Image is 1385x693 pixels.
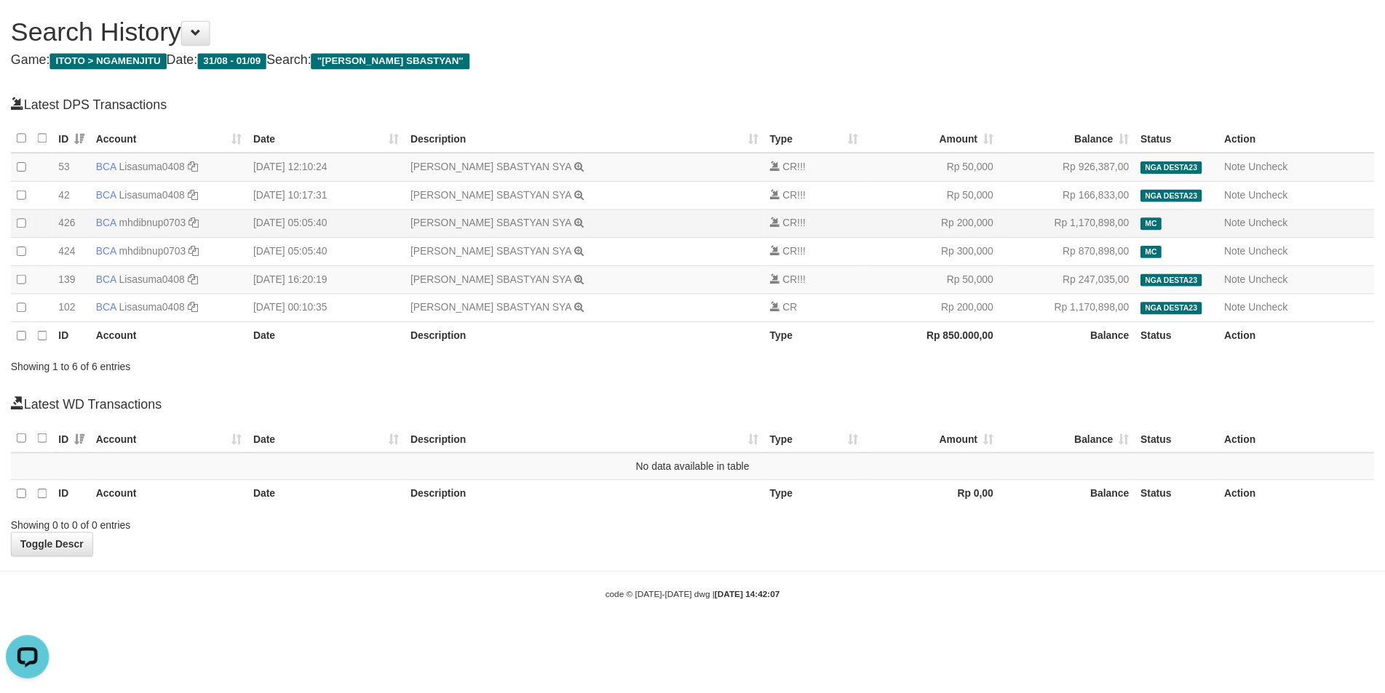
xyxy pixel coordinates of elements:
[871,151,1008,180] td: Rp 50,000
[871,481,1008,509] th: Rp 0,00
[120,188,186,199] a: Lisasuma0408
[190,216,200,228] a: Copy mhdibnup0703 to clipboard
[1008,425,1145,454] th: Balance: activate to sort column ascending
[91,481,250,509] th: Account
[1151,273,1213,286] span: NGA DESTA23
[91,123,250,151] th: Account: activate to sort column ascending
[871,265,1008,294] td: Rp 50,000
[120,301,186,313] a: Lisasuma0408
[1008,209,1145,237] td: Rp 1,170,898,00
[790,216,804,228] span: CR
[771,481,871,509] th: Type
[53,151,91,180] td: 53
[97,244,117,256] span: BCA
[1259,301,1298,313] a: Uncheck
[790,159,804,171] span: CR
[1235,301,1257,313] a: Note
[1235,273,1257,284] a: Note
[189,159,199,171] a: Copy Lisasuma0408 to clipboard
[53,481,91,509] th: ID
[53,322,91,350] th: ID
[1008,322,1145,350] th: Balance
[408,425,771,454] th: Description: activate to sort column ascending
[871,425,1008,454] th: Amount: activate to sort column ascending
[771,322,871,350] th: Type
[1151,217,1172,229] span: Manually Checked by: ardmaster
[790,188,804,199] span: CR
[871,209,1008,237] td: Rp 200,000
[53,180,91,209] td: 42
[190,244,200,256] a: Copy mhdibnup0703 to clipboard
[1259,273,1298,284] a: Uncheck
[314,51,473,67] span: "[PERSON_NAME] SBASTYAN"
[97,159,117,171] span: BCA
[871,237,1008,265] td: Rp 300,000
[871,180,1008,209] td: Rp 50,000
[408,481,771,509] th: Description
[871,294,1008,322] td: Rp 200,000
[120,159,186,171] a: Lisasuma0408
[1151,302,1213,314] span: NGA DESTA23
[120,216,188,228] a: mhdibnup0703
[408,322,771,350] th: Description
[1008,265,1145,294] td: Rp 247,035,00
[1235,188,1257,199] a: Note
[91,425,250,454] th: Account: activate to sort column ascending
[6,6,49,49] button: Open LiveChat chat widget
[1151,160,1213,172] span: NGA DESTA23
[790,244,804,256] span: CR
[199,51,269,67] span: 31/08 - 01/09
[1145,481,1229,509] th: Status
[1259,188,1298,199] a: Uncheck
[1008,294,1145,322] td: Rp 1,170,898,00
[1259,216,1298,228] a: Uncheck
[1145,322,1229,350] th: Status
[53,294,91,322] td: 102
[53,237,91,265] td: 424
[91,322,250,350] th: Account
[771,151,871,180] td: !!!
[11,513,571,534] div: Showing 0 to 0 of 0 entries
[771,123,871,151] th: Type: activate to sort column ascending
[11,354,571,374] div: Showing 1 to 6 of 6 entries
[250,322,408,350] th: Date
[97,273,117,284] span: BCA
[1145,425,1229,454] th: Status
[1008,180,1145,209] td: Rp 166,833,00
[50,51,168,67] span: ITOTO > NGAMENJITU
[414,188,576,199] a: [PERSON_NAME] SBASTYAN SYA
[11,534,94,558] a: Toggle Descr
[771,209,871,237] td: !!!
[250,265,408,294] td: [DATE] 16:20:19
[1259,244,1298,256] a: Uncheck
[53,425,91,454] th: ID: activate to sort column ascending
[414,216,576,228] a: [PERSON_NAME] SBASTYAN SYA
[790,273,804,284] span: CR
[53,123,91,151] th: ID: activate to sort column ascending
[771,237,871,265] td: !!!
[1235,216,1257,228] a: Note
[771,180,871,209] td: !!!
[97,188,117,199] span: BCA
[1008,151,1145,180] td: Rp 926,387,00
[1151,245,1172,257] span: Manually Checked by: ardmaster
[250,425,408,454] th: Date: activate to sort column ascending
[1008,123,1145,151] th: Balance: activate to sort column ascending
[771,265,871,294] td: !!!
[871,322,1008,350] th: Rp 850.000,00
[1259,159,1298,171] a: Uncheck
[189,301,199,313] a: Copy Lisasuma0408 to clipboard
[1008,481,1145,509] th: Balance
[250,481,408,509] th: Date
[1235,244,1257,256] a: Note
[414,273,576,284] a: [PERSON_NAME] SBASTYAN SYA
[611,591,787,601] small: code © [DATE]-[DATE] dwg |
[250,151,408,180] td: [DATE] 12:10:24
[871,123,1008,151] th: Amount: activate to sort column ascending
[97,301,117,313] span: BCA
[1151,188,1213,201] span: NGA DESTA23
[414,159,576,171] a: [PERSON_NAME] SBASTYAN SYA
[250,237,408,265] td: [DATE] 05:05:40
[250,123,408,151] th: Date: activate to sort column ascending
[1145,123,1229,151] th: Status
